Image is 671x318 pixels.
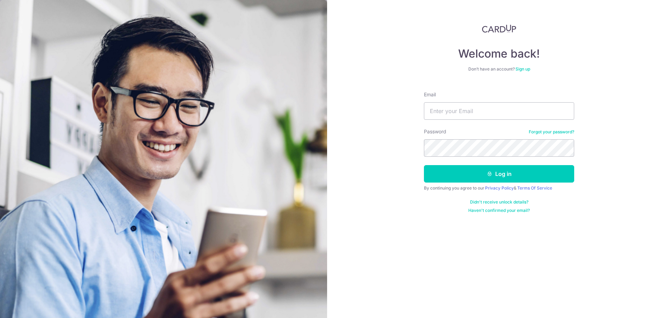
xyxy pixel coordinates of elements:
[424,66,574,72] div: Don’t have an account?
[424,128,446,135] label: Password
[485,185,514,191] a: Privacy Policy
[529,129,574,135] a: Forgot your password?
[424,165,574,183] button: Log in
[470,199,528,205] a: Didn't receive unlock details?
[515,66,530,72] a: Sign up
[517,185,552,191] a: Terms Of Service
[482,24,516,33] img: CardUp Logo
[468,208,530,213] a: Haven't confirmed your email?
[424,102,574,120] input: Enter your Email
[424,91,436,98] label: Email
[424,47,574,61] h4: Welcome back!
[424,185,574,191] div: By continuing you agree to our &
